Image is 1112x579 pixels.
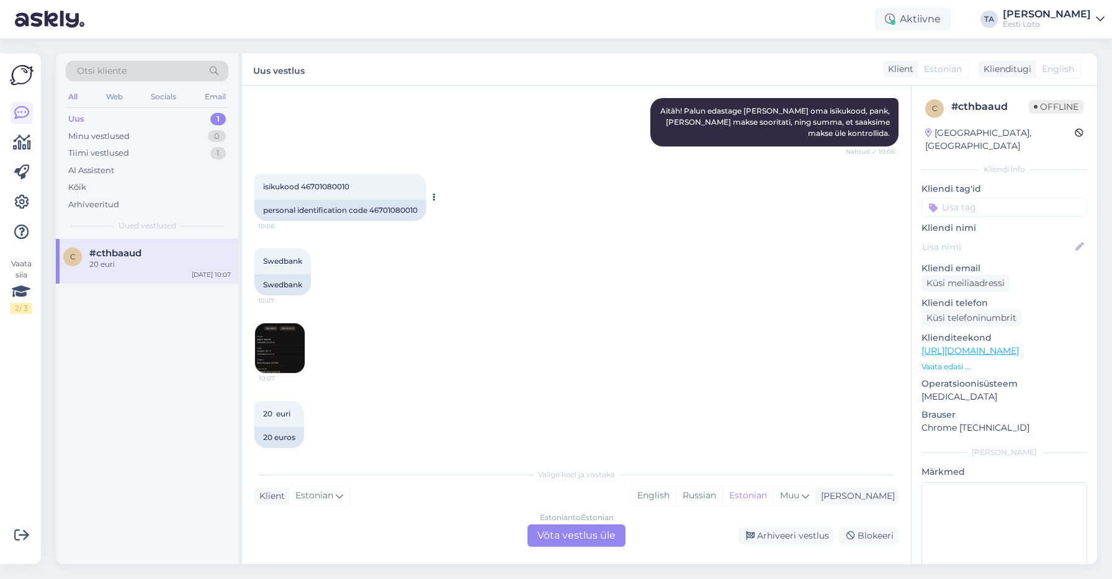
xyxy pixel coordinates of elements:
[1003,9,1091,19] div: [PERSON_NAME]
[1042,63,1074,76] span: English
[921,182,1087,195] p: Kliendi tag'id
[921,262,1087,275] p: Kliendi email
[921,361,1087,372] p: Vaata edasi ...
[979,63,1031,76] div: Klienditugi
[921,310,1021,326] div: Küsi telefoninumbrit
[68,164,114,177] div: AI Assistent
[839,527,899,544] div: Blokeeri
[258,449,305,458] span: 10:07
[738,527,834,544] div: Arhiveeri vestlus
[208,130,226,143] div: 0
[254,469,899,480] div: Valige keel ja vastake
[921,164,1087,175] div: Kliendi info
[921,222,1087,235] p: Kliendi nimi
[89,259,231,270] div: 20 euri
[89,248,141,259] span: #cthbaaud
[210,147,226,159] div: 1
[77,65,127,78] span: Otsi kliente
[119,220,176,231] span: Uued vestlused
[922,240,1073,254] input: Lisa nimi
[921,465,1087,478] p: Märkmed
[192,270,231,279] div: [DATE] 10:07
[202,89,228,105] div: Email
[68,113,84,125] div: Uus
[263,256,302,266] span: Swedbank
[932,104,938,113] span: c
[921,275,1010,292] div: Küsi meiliaadressi
[66,89,80,105] div: All
[254,490,285,503] div: Klient
[846,147,895,156] span: Nähtud ✓ 10:06
[68,181,86,194] div: Kõik
[254,200,426,221] div: personal identification code 46701080010
[259,374,305,383] span: 10:07
[255,323,305,373] img: Attachment
[70,252,76,261] span: c
[258,222,305,231] span: 10:06
[921,390,1087,403] p: [MEDICAL_DATA]
[68,130,130,143] div: Minu vestlused
[921,345,1019,356] a: [URL][DOMAIN_NAME]
[780,490,799,501] span: Muu
[980,11,998,28] div: TA
[925,127,1075,153] div: [GEOGRAPHIC_DATA], [GEOGRAPHIC_DATA]
[10,63,34,87] img: Askly Logo
[921,331,1087,344] p: Klienditeekond
[631,487,676,505] div: English
[951,99,1029,114] div: # cthbaaud
[253,61,305,78] label: Uus vestlus
[921,377,1087,390] p: Operatsioonisüsteem
[921,198,1087,217] input: Lisa tag
[1003,9,1105,29] a: [PERSON_NAME]Eesti Loto
[722,487,773,505] div: Estonian
[148,89,179,105] div: Socials
[676,487,722,505] div: Russian
[1029,100,1083,114] span: Offline
[924,63,962,76] span: Estonian
[10,258,32,314] div: Vaata siia
[68,199,119,211] div: Arhiveeritud
[921,421,1087,434] p: Chrome [TECHNICAL_ID]
[258,296,305,305] span: 10:07
[527,524,625,547] div: Võta vestlus üle
[921,447,1087,458] div: [PERSON_NAME]
[660,106,892,138] span: Aitäh! Palun edastage [PERSON_NAME] oma isikukood, pank, [PERSON_NAME] makse sooritati, ning summ...
[816,490,895,503] div: [PERSON_NAME]
[263,409,290,418] span: 20 euri
[254,274,311,295] div: Swedbank
[921,408,1087,421] p: Brauser
[875,8,951,30] div: Aktiivne
[104,89,125,105] div: Web
[1003,19,1091,29] div: Eesti Loto
[921,297,1087,310] p: Kliendi telefon
[263,182,349,191] span: isikukood 46701080010
[210,113,226,125] div: 1
[540,512,614,523] div: Estonian to Estonian
[883,63,913,76] div: Klient
[10,303,32,314] div: 2 / 3
[254,427,304,448] div: 20 euros
[68,147,129,159] div: Tiimi vestlused
[295,489,333,503] span: Estonian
